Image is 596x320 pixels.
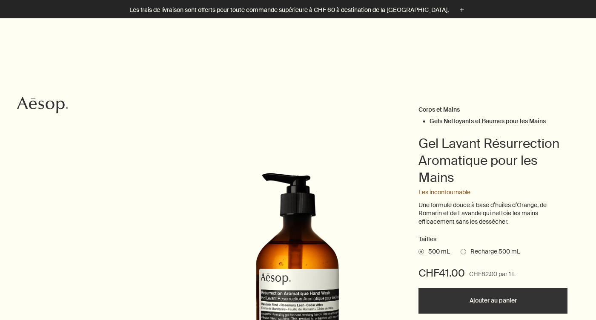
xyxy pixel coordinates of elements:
[430,117,546,121] a: Gels Nettoyants et Baumes pour les Mains
[418,234,567,245] h2: Tailles
[17,97,68,114] svg: Aesop
[418,106,460,110] a: Corps et Mains
[129,6,449,14] p: Les frais de livraison sont offerts pour toute commande supérieure à CHF 60 à destination de la [...
[418,201,567,226] p: Une formule douce à base d’huiles d’Orange, de Romarin et de Lavande qui nettoie les mains effica...
[418,135,567,186] h1: Gel Lavant Résurrection Aromatique pour les Mains
[466,248,520,256] span: Recharge 500 mL
[15,95,70,118] a: Aesop
[469,269,516,280] span: CHF82.00 par 1 L
[418,266,465,280] span: CHF41.00
[424,248,450,256] span: 500 mL
[129,5,467,15] button: Les frais de livraison sont offerts pour toute commande supérieure à CHF 60 à destination de la [...
[418,288,567,314] button: Ajouter au panier - CHF41.00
